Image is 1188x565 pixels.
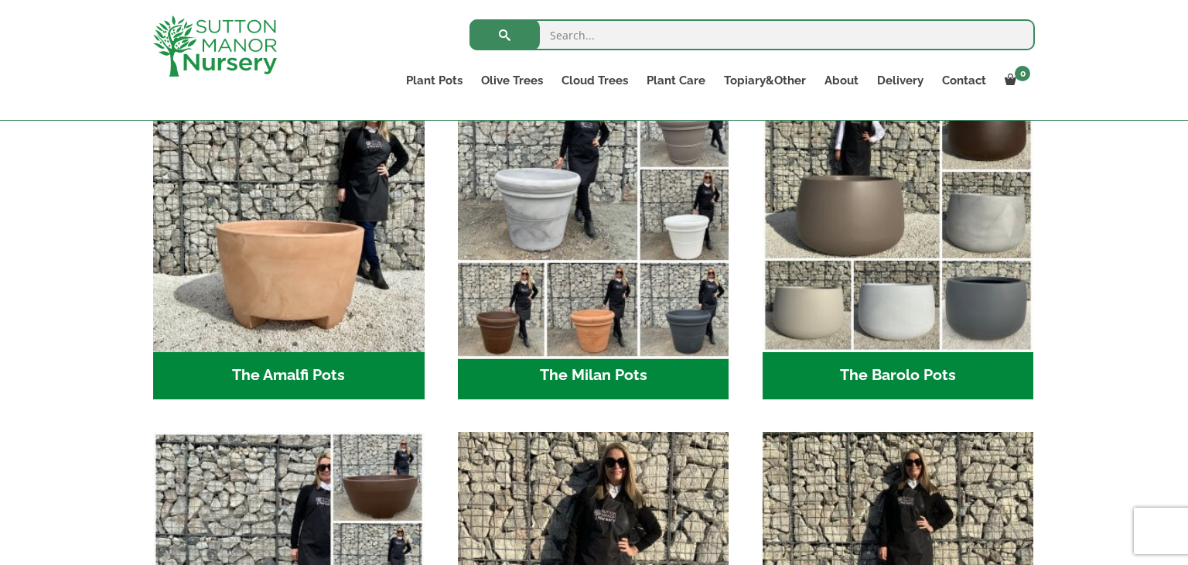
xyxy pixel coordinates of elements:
[868,70,933,91] a: Delivery
[472,70,552,91] a: Olive Trees
[397,70,472,91] a: Plant Pots
[715,70,815,91] a: Topiary&Other
[451,74,736,358] img: The Milan Pots
[153,80,425,352] img: The Amalfi Pots
[458,352,729,400] h2: The Milan Pots
[458,80,729,399] a: Visit product category The Milan Pots
[815,70,868,91] a: About
[469,19,1035,50] input: Search...
[552,70,637,91] a: Cloud Trees
[153,15,277,77] img: logo
[995,70,1035,91] a: 0
[1015,66,1030,81] span: 0
[763,80,1034,399] a: Visit product category The Barolo Pots
[763,352,1034,400] h2: The Barolo Pots
[763,80,1034,352] img: The Barolo Pots
[153,80,425,399] a: Visit product category The Amalfi Pots
[933,70,995,91] a: Contact
[637,70,715,91] a: Plant Care
[153,352,425,400] h2: The Amalfi Pots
